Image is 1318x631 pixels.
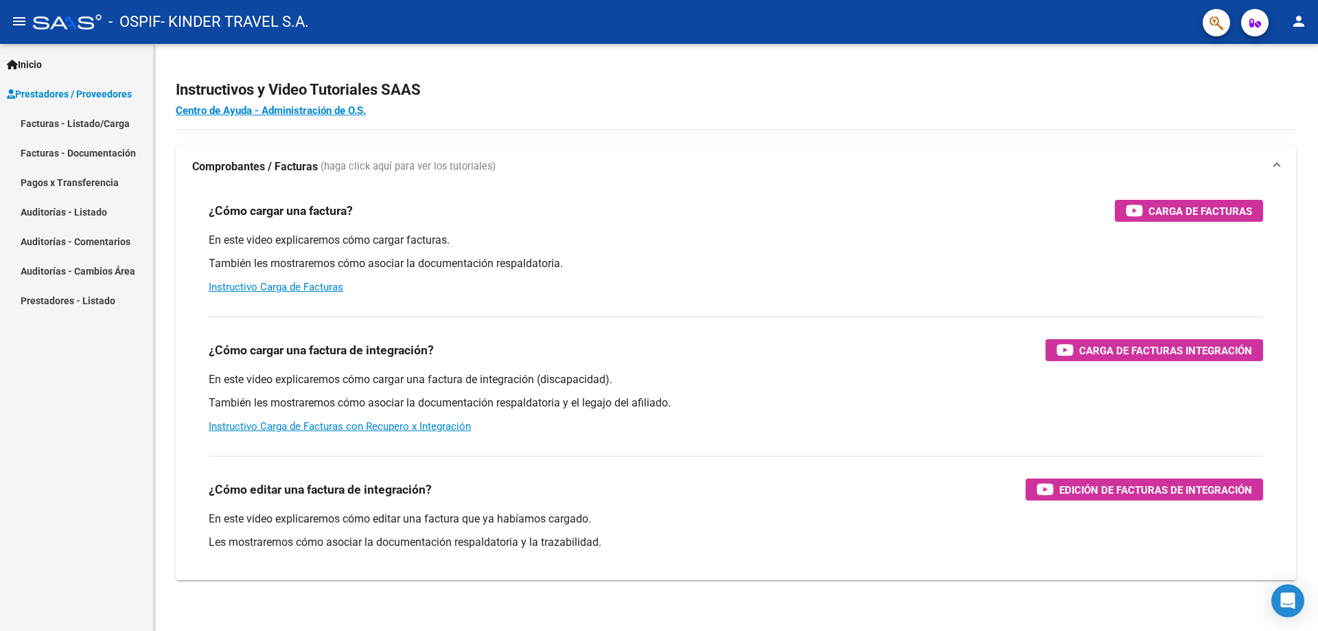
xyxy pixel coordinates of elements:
[192,159,318,174] strong: Comprobantes / Facturas
[1045,339,1263,361] button: Carga de Facturas Integración
[161,7,309,37] span: - KINDER TRAVEL S.A.
[209,233,1263,248] p: En este video explicaremos cómo cargar facturas.
[209,281,343,293] a: Instructivo Carga de Facturas
[108,7,161,37] span: - OSPIF
[209,341,434,360] h3: ¿Cómo cargar una factura de integración?
[1271,584,1304,617] div: Open Intercom Messenger
[176,104,366,117] a: Centro de Ayuda - Administración de O.S.
[209,201,353,220] h3: ¿Cómo cargar una factura?
[176,145,1296,189] mat-expansion-panel-header: Comprobantes / Facturas (haga click aquí para ver los tutoriales)
[1148,203,1252,220] span: Carga de Facturas
[209,420,471,433] a: Instructivo Carga de Facturas con Recupero x Integración
[11,13,27,30] mat-icon: menu
[209,535,1263,550] p: Les mostraremos cómo asociar la documentación respaldatoria y la trazabilidad.
[209,256,1263,271] p: También les mostraremos cómo asociar la documentación respaldatoria.
[209,372,1263,387] p: En este video explicaremos cómo cargar una factura de integración (discapacidad).
[209,512,1263,527] p: En este video explicaremos cómo editar una factura que ya habíamos cargado.
[1079,342,1252,359] span: Carga de Facturas Integración
[209,480,432,499] h3: ¿Cómo editar una factura de integración?
[1059,481,1252,498] span: Edición de Facturas de integración
[321,159,496,174] span: (haga click aquí para ver los tutoriales)
[7,57,42,72] span: Inicio
[7,87,132,102] span: Prestadores / Proveedores
[1115,200,1263,222] button: Carga de Facturas
[176,189,1296,580] div: Comprobantes / Facturas (haga click aquí para ver los tutoriales)
[176,77,1296,103] h2: Instructivos y Video Tutoriales SAAS
[209,395,1263,411] p: También les mostraremos cómo asociar la documentación respaldatoria y el legajo del afiliado.
[1026,479,1263,501] button: Edición de Facturas de integración
[1291,13,1307,30] mat-icon: person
